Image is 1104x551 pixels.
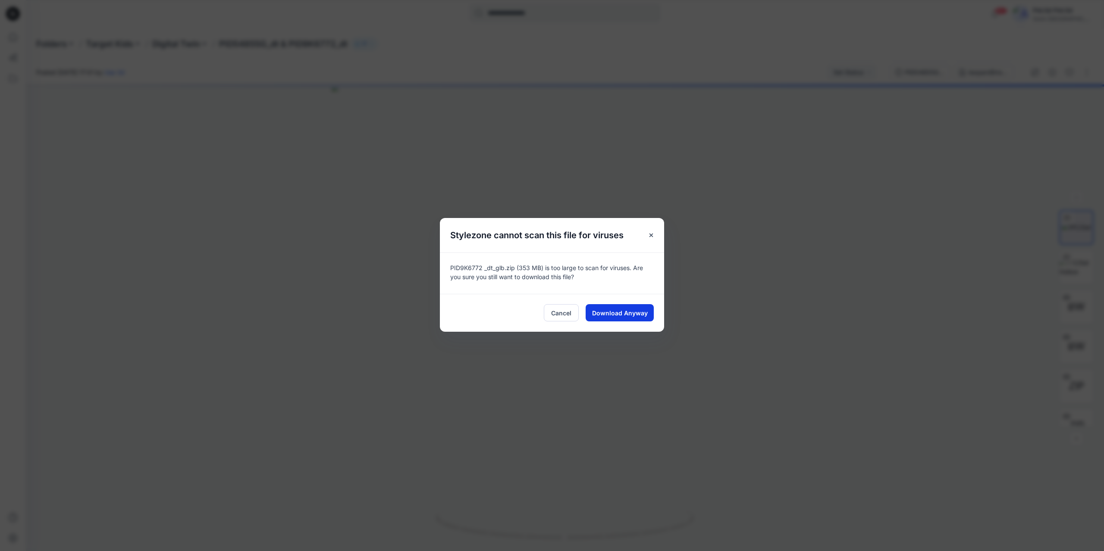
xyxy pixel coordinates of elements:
button: Cancel [544,304,579,321]
div: PID9K6772 _dt_glb.zip (353 MB) is too large to scan for viruses. Are you sure you still want to d... [440,252,664,294]
button: Download Anyway [586,304,654,321]
button: Close [643,227,659,243]
span: Cancel [551,308,571,318]
h5: Stylezone cannot scan this file for viruses [440,218,634,252]
span: Download Anyway [592,308,648,318]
